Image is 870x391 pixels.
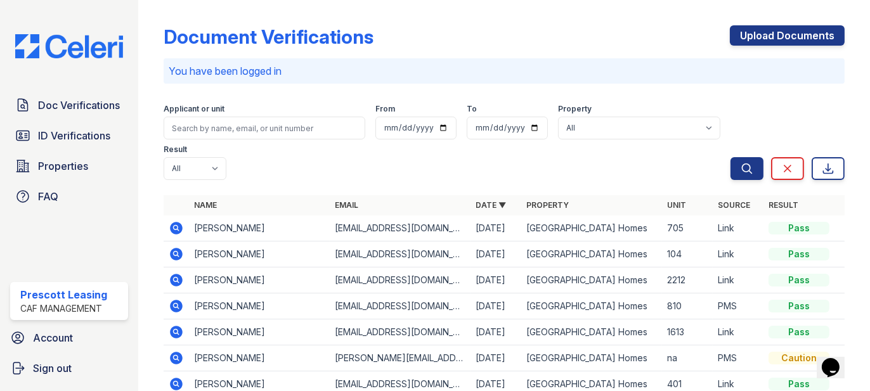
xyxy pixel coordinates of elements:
td: 104 [662,241,713,267]
td: [DATE] [471,319,521,345]
td: [EMAIL_ADDRESS][DOMAIN_NAME] [330,267,471,293]
td: 2212 [662,267,713,293]
td: [EMAIL_ADDRESS][DOMAIN_NAME] [330,319,471,345]
span: Properties [38,158,88,174]
td: [DATE] [471,293,521,319]
a: Property [526,200,569,210]
a: Name [194,200,217,210]
span: FAQ [38,189,58,204]
div: Pass [769,248,829,260]
td: [PERSON_NAME] [189,215,330,241]
td: na [662,345,713,371]
span: ID Verifications [38,128,110,143]
td: [DATE] [471,215,521,241]
a: Email [335,200,358,210]
a: FAQ [10,184,128,209]
div: Pass [769,378,829,390]
td: [DATE] [471,241,521,267]
td: [GEOGRAPHIC_DATA] Homes [521,215,662,241]
label: To [467,104,477,114]
label: Result [164,144,187,155]
td: [GEOGRAPHIC_DATA] Homes [521,267,662,293]
td: [GEOGRAPHIC_DATA] Homes [521,345,662,371]
a: Properties [10,153,128,179]
a: Upload Documents [730,25,845,46]
label: Applicant or unit [164,104,224,114]
td: 1613 [662,319,713,345]
span: Sign out [33,361,72,376]
td: Link [713,241,763,267]
label: Property [558,104,592,114]
td: [GEOGRAPHIC_DATA] Homes [521,241,662,267]
td: [PERSON_NAME] [189,319,330,345]
td: [GEOGRAPHIC_DATA] Homes [521,293,662,319]
div: Pass [769,300,829,312]
div: Caution [769,352,829,364]
iframe: chat widget [817,340,857,378]
td: 705 [662,215,713,241]
a: Account [5,325,133,350]
td: PMS [713,345,763,371]
a: Result [769,200,798,210]
input: Search by name, email, or unit number [164,117,365,139]
td: [PERSON_NAME] [189,267,330,293]
div: Pass [769,222,829,234]
td: [EMAIL_ADDRESS][DOMAIN_NAME] [330,241,471,267]
span: Doc Verifications [38,98,120,113]
td: [EMAIL_ADDRESS][DOMAIN_NAME] [330,293,471,319]
div: Pass [769,326,829,338]
td: 810 [662,293,713,319]
img: CE_Logo_Blue-a8612792a0a2168367f1c8372b55b34899dd931a85d93a1a3d3e32e68fde9ad4.png [5,34,133,58]
a: ID Verifications [10,123,128,148]
a: Unit [667,200,686,210]
td: [EMAIL_ADDRESS][DOMAIN_NAME] [330,215,471,241]
td: [DATE] [471,267,521,293]
a: Source [718,200,750,210]
td: Link [713,267,763,293]
div: Document Verifications [164,25,373,48]
a: Doc Verifications [10,93,128,118]
div: CAF Management [20,302,107,315]
td: PMS [713,293,763,319]
td: [PERSON_NAME][EMAIL_ADDRESS][DOMAIN_NAME] [330,345,471,371]
label: From [375,104,395,114]
div: Pass [769,274,829,286]
td: Link [713,319,763,345]
td: [PERSON_NAME] [189,293,330,319]
p: You have been logged in [169,63,840,79]
span: Account [33,330,73,345]
td: [PERSON_NAME] [189,345,330,371]
td: [DATE] [471,345,521,371]
td: [PERSON_NAME] [189,241,330,267]
td: [GEOGRAPHIC_DATA] Homes [521,319,662,345]
td: Link [713,215,763,241]
a: Sign out [5,356,133,381]
div: Prescott Leasing [20,287,107,302]
a: Date ▼ [476,200,506,210]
